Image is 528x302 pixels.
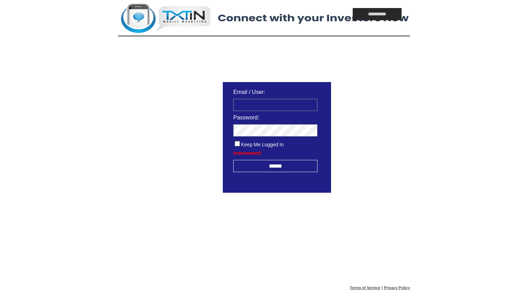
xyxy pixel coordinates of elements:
[384,286,410,290] a: Privacy Policy
[233,89,265,95] span: Email / User:
[350,286,381,290] a: Terms of Service
[351,210,386,219] img: transparent.png
[233,151,262,155] a: Forgot password?
[233,115,259,120] span: Password:
[382,286,383,290] span: |
[241,142,284,147] span: Keep Me Logged In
